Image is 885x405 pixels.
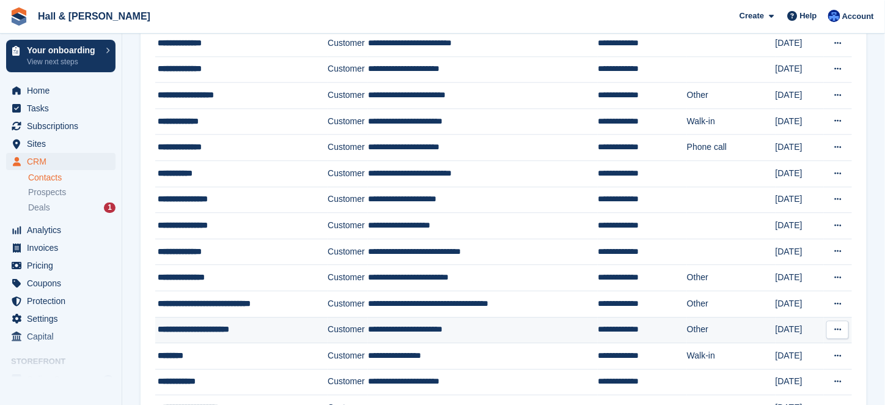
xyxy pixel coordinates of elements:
td: Other [687,83,776,109]
td: Customer [328,291,368,317]
a: menu [6,153,116,170]
span: Prospects [28,187,66,198]
a: Preview store [101,372,116,387]
a: menu [6,275,116,292]
span: Deals [28,202,50,214]
a: Prospects [28,186,116,199]
td: Customer [328,369,368,395]
a: Your onboarding View next steps [6,40,116,72]
span: Capital [27,328,100,345]
a: menu [6,328,116,345]
td: Other [687,317,776,343]
td: [DATE] [776,160,824,187]
td: Customer [328,56,368,83]
td: Phone call [687,135,776,161]
td: Customer [328,108,368,135]
td: Customer [328,213,368,239]
span: Account [842,10,874,23]
td: [DATE] [776,135,824,161]
a: menu [6,82,116,99]
td: Customer [328,343,368,370]
span: Sites [27,135,100,152]
td: [DATE] [776,30,824,56]
a: menu [6,135,116,152]
td: Walk-in [687,343,776,370]
a: menu [6,117,116,135]
td: [DATE] [776,239,824,265]
span: Subscriptions [27,117,100,135]
a: Hall & [PERSON_NAME] [33,6,155,26]
td: Customer [328,135,368,161]
td: Customer [328,187,368,213]
div: 1 [104,202,116,213]
span: Analytics [27,221,100,239]
a: menu [6,310,116,327]
td: [DATE] [776,108,824,135]
a: menu [6,239,116,256]
span: Help [800,10,817,22]
td: [DATE] [776,369,824,395]
td: Customer [328,83,368,109]
td: [DATE] [776,317,824,343]
td: Other [687,291,776,317]
a: menu [6,221,116,239]
a: menu [6,257,116,274]
span: Pricing [27,257,100,274]
td: Customer [328,239,368,265]
a: menu [6,100,116,117]
td: [DATE] [776,343,824,370]
td: Customer [328,265,368,291]
td: Customer [328,317,368,343]
td: [DATE] [776,187,824,213]
a: Deals 1 [28,201,116,214]
td: Customer [328,160,368,187]
span: Online Store [27,371,100,388]
td: Customer [328,30,368,56]
a: menu [6,371,116,388]
td: [DATE] [776,56,824,83]
td: [DATE] [776,83,824,109]
span: Tasks [27,100,100,117]
span: Settings [27,310,100,327]
a: Contacts [28,172,116,184]
td: [DATE] [776,265,824,291]
span: Invoices [27,239,100,256]
span: CRM [27,153,100,170]
img: Claire Banham [828,10,840,22]
td: [DATE] [776,291,824,317]
img: stora-icon-8386f47178a22dfd0bd8f6a31ec36ba5ce8667c1dd55bd0f319d3a0aa187defe.svg [10,7,28,26]
span: Storefront [11,355,122,368]
p: View next steps [27,56,100,67]
span: Create [740,10,764,22]
span: Coupons [27,275,100,292]
td: Walk-in [687,108,776,135]
p: Your onboarding [27,46,100,54]
a: menu [6,292,116,310]
td: Other [687,265,776,291]
span: Home [27,82,100,99]
span: Protection [27,292,100,310]
td: [DATE] [776,213,824,239]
